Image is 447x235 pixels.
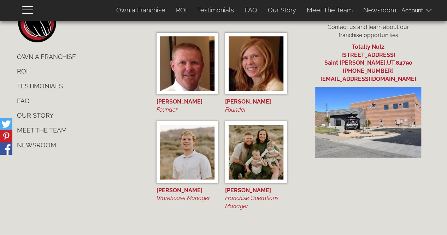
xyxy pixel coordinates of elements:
[324,59,386,66] span: Saint [PERSON_NAME]
[301,23,435,40] p: Contact us and learn about our franchise opportunities
[192,3,239,18] a: Testimonials
[387,59,394,66] span: UT
[12,123,146,138] a: Meet The Team
[358,3,401,18] a: Newsroom
[301,51,435,66] a: [STREET_ADDRESS] Saint [PERSON_NAME],UT,84790
[160,36,215,91] img: Matt Barker
[225,194,287,211] div: Franchise Operations Manager
[157,106,218,114] div: Founder
[225,187,287,195] div: [PERSON_NAME]
[12,108,146,123] a: Our Story
[225,33,287,114] a: Yvette Barker [PERSON_NAME] Founder
[12,94,146,108] a: FAQ
[12,64,146,79] a: ROI
[343,67,394,74] a: [PHONE_NUMBER]
[12,79,146,94] a: Testimonials
[352,43,384,50] a: Totally Nutz
[157,98,218,106] div: [PERSON_NAME]
[225,98,287,106] div: [PERSON_NAME]
[229,36,283,91] img: Yvette Barker
[111,3,171,18] a: Own a Franchise
[157,194,218,202] div: Warehouse Manager
[12,138,146,153] a: Newsroom
[157,187,218,195] div: [PERSON_NAME]
[157,33,218,114] a: Matt Barker [PERSON_NAME] Founder
[157,11,291,22] h2: Meet The Team
[301,51,435,59] div: [STREET_ADDRESS]
[225,106,287,114] div: Founder
[160,125,215,180] img: Dawson Barker
[315,87,421,158] img: Totally Nutz Building
[301,3,358,18] a: Meet The Team
[225,121,287,211] a: Miles [PERSON_NAME] Franchise Operations Manager
[320,76,416,82] a: [EMAIL_ADDRESS][DOMAIN_NAME]
[229,125,283,180] img: Miles
[171,3,192,18] a: ROI
[263,3,301,18] a: Our Story
[12,49,146,64] a: Own a Franchise
[17,4,56,42] a: home
[157,121,218,202] a: Dawson Barker [PERSON_NAME] Warehouse Manager
[396,59,412,66] span: 84790
[239,3,263,18] a: FAQ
